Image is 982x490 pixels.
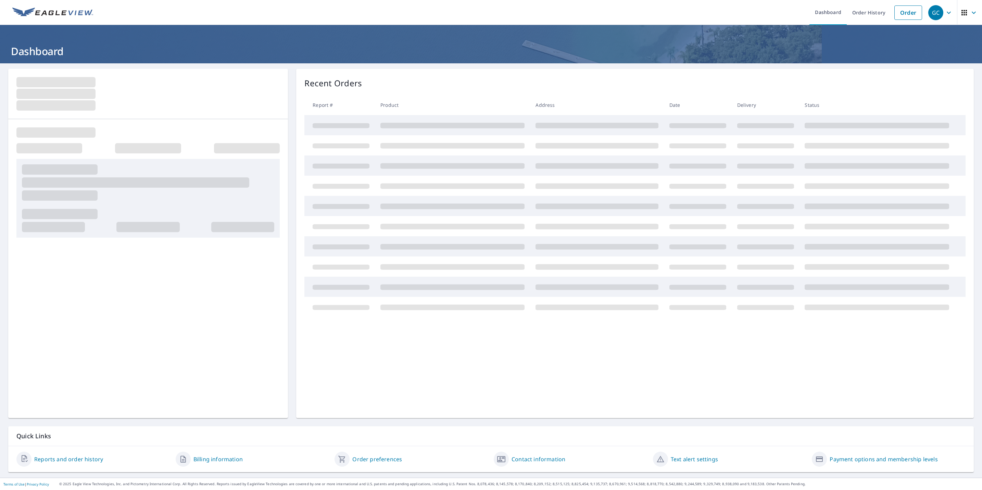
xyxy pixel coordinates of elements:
p: © 2025 Eagle View Technologies, Inc. and Pictometry International Corp. All Rights Reserved. Repo... [59,481,979,487]
th: Report # [304,95,375,115]
th: Date [664,95,732,115]
a: Order [894,5,922,20]
a: Reports and order history [34,455,103,463]
a: Terms of Use [3,482,25,487]
a: Order preferences [352,455,402,463]
th: Address [530,95,664,115]
th: Status [799,95,955,115]
h1: Dashboard [8,44,974,58]
img: EV Logo [12,8,93,18]
th: Delivery [732,95,800,115]
div: GC [928,5,943,20]
a: Contact information [512,455,565,463]
a: Billing information [193,455,243,463]
a: Privacy Policy [27,482,49,487]
p: | [3,482,49,486]
a: Payment options and membership levels [830,455,937,463]
a: Text alert settings [671,455,718,463]
th: Product [375,95,530,115]
p: Recent Orders [304,77,362,89]
p: Quick Links [16,432,966,440]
